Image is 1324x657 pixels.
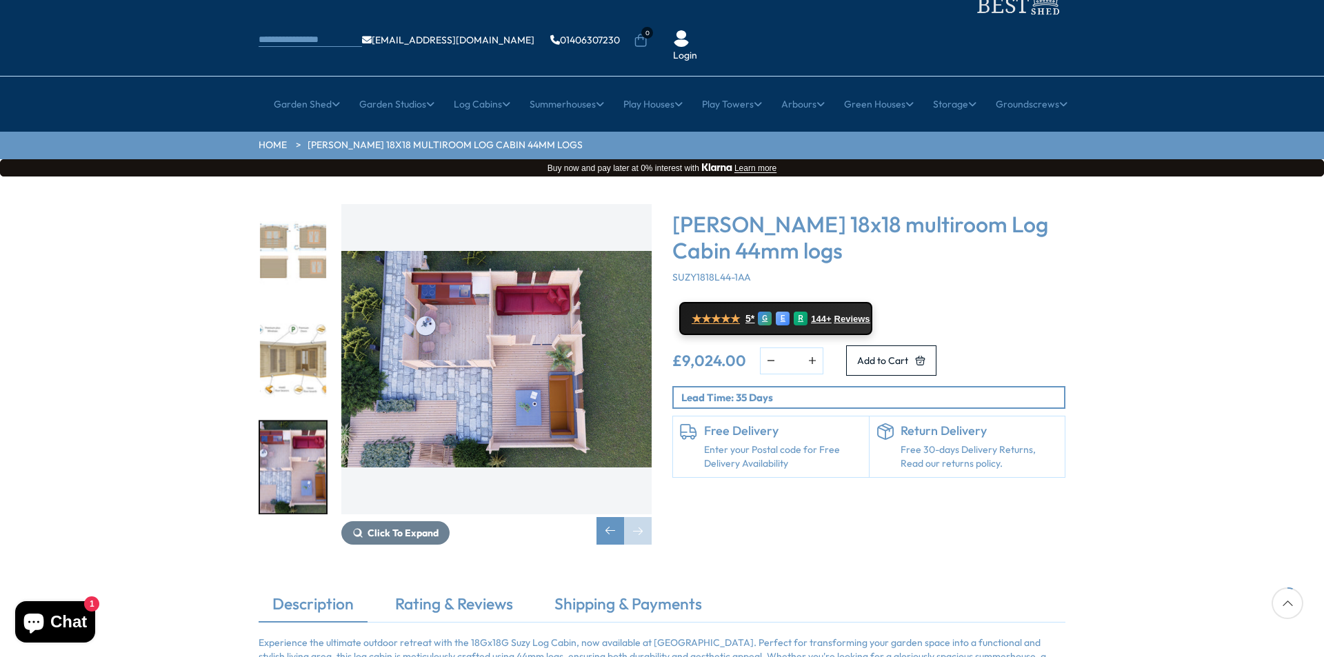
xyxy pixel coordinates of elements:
a: Log Cabins [454,87,510,121]
a: Groundscrews [996,87,1067,121]
div: 7 / 7 [341,204,652,545]
img: Suzy3_2x6-2_5S31896-elevations_b67a65c6-cd6a-4bb4-bea4-cf1d5b0f92b6_200x200.jpg [260,205,326,297]
span: 0 [641,27,653,39]
div: 7 / 7 [259,420,328,514]
img: Suzy3_2x6-2_5S31896-specification_5e208d22-2402-46f8-a035-e25c8becdf48_200x200.jpg [260,314,326,405]
span: 144+ [811,314,831,325]
a: Play Towers [702,87,762,121]
h6: Free Delivery [704,423,862,438]
p: Free 30-days Delivery Returns, Read our returns policy. [901,443,1059,470]
ins: £9,024.00 [672,353,746,368]
a: Login [673,49,697,63]
a: Enter your Postal code for Free Delivery Availability [704,443,862,470]
a: HOME [259,139,287,152]
img: User Icon [673,30,690,47]
button: Click To Expand [341,521,450,545]
span: Reviews [834,314,870,325]
div: 6 / 7 [259,312,328,407]
a: Shipping & Payments [541,593,716,622]
a: Play Houses [623,87,683,121]
button: Add to Cart [846,345,936,376]
span: Click To Expand [368,527,439,539]
div: R [794,312,808,325]
a: Arbours [781,87,825,121]
a: Summerhouses [530,87,604,121]
div: G [758,312,772,325]
span: ★★★★★ [692,312,740,325]
a: Rating & Reviews [381,593,527,622]
div: Previous slide [596,517,624,545]
a: Green Houses [844,87,914,121]
a: 0 [634,34,648,48]
a: [PERSON_NAME] 18x18 multiroom Log Cabin 44mm logs [308,139,583,152]
h6: Return Delivery [901,423,1059,438]
a: [EMAIL_ADDRESS][DOMAIN_NAME] [362,35,534,45]
div: Next slide [624,517,652,545]
a: Garden Shed [274,87,340,121]
div: E [776,312,790,325]
span: SUZY1818L44-1AA [672,271,751,283]
div: 5 / 7 [259,204,328,299]
a: Storage [933,87,976,121]
h3: [PERSON_NAME] 18x18 multiroom Log Cabin 44mm logs [672,211,1065,264]
img: Suzy3_2x6-2_5S31896-3_320c29eb-a9c1-4bc9-8106-708d0559d94e_200x200.jpg [260,421,326,513]
img: Shire Suzy 18x18 multiroom Log Cabin 44mm logs - Best Shed [341,204,652,514]
span: Add to Cart [857,356,908,365]
a: Garden Studios [359,87,434,121]
a: ★★★★★ 5* G E R 144+ Reviews [679,302,872,335]
inbox-online-store-chat: Shopify online store chat [11,601,99,646]
a: 01406307230 [550,35,620,45]
a: Description [259,593,368,622]
p: Lead Time: 35 Days [681,390,1064,405]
